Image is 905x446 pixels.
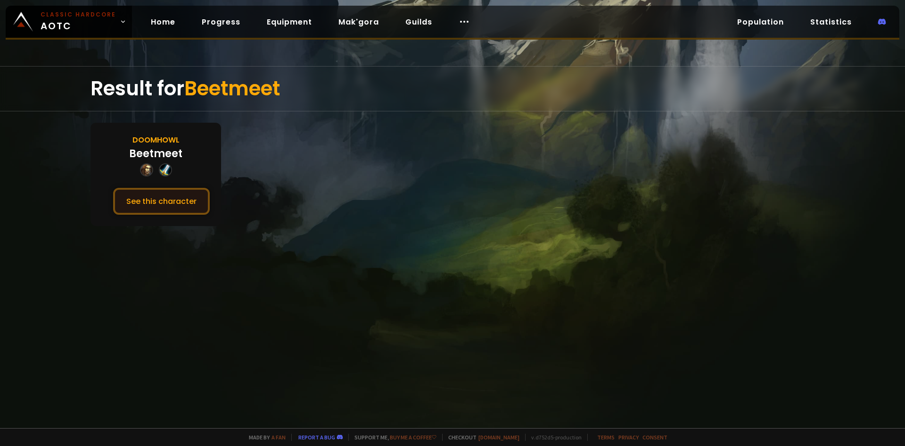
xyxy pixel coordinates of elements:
div: Result for [90,67,814,111]
a: a fan [271,434,286,441]
a: Statistics [803,12,859,32]
a: Guilds [398,12,440,32]
a: Home [143,12,183,32]
a: Progress [194,12,248,32]
span: Checkout [442,434,519,441]
a: Equipment [259,12,320,32]
span: Made by [243,434,286,441]
span: v. d752d5 - production [525,434,582,441]
span: Support me, [348,434,436,441]
a: Report a bug [298,434,335,441]
a: Classic HardcoreAOTC [6,6,132,38]
a: [DOMAIN_NAME] [478,434,519,441]
span: Beetmeet [184,75,280,102]
span: AOTC [41,10,116,33]
a: Terms [597,434,615,441]
button: See this character [113,188,210,215]
div: Doomhowl [132,134,180,146]
a: Buy me a coffee [390,434,436,441]
div: Beetmeet [129,146,182,161]
a: Privacy [618,434,639,441]
small: Classic Hardcore [41,10,116,19]
a: Mak'gora [331,12,387,32]
a: Population [730,12,791,32]
a: Consent [642,434,667,441]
